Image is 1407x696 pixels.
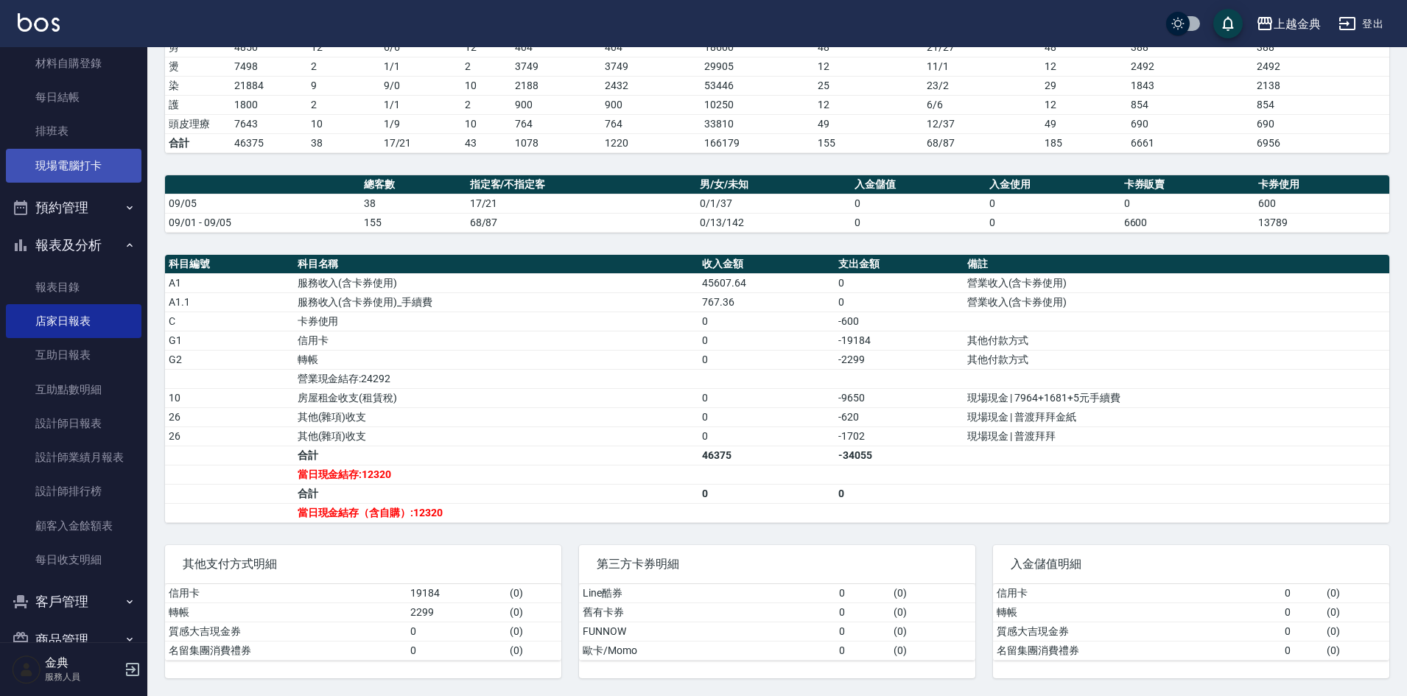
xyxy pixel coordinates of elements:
td: 0 [698,388,835,407]
td: 轉帳 [294,350,699,369]
td: 服務收入(含卡券使用)_手續費 [294,292,699,312]
td: 23 / 2 [923,76,1041,95]
td: 4850 [231,38,307,57]
td: 38 [360,194,466,213]
td: 11 / 1 [923,57,1041,76]
td: 38 [307,133,380,152]
h5: 金典 [45,655,120,670]
td: ( 0 ) [890,622,975,641]
td: 43 [461,133,511,152]
td: 2432 [601,76,701,95]
td: 0/13/142 [696,213,851,232]
td: 12 [814,57,923,76]
td: 6 / 6 [380,38,462,57]
th: 備註 [964,255,1389,274]
th: 收入金額 [698,255,835,274]
td: 0 [698,426,835,446]
td: ( 0 ) [1323,584,1389,603]
a: 設計師排行榜 [6,474,141,508]
td: 當日現金結存（含自購）:12320 [294,503,699,522]
td: 轉帳 [993,602,1281,622]
td: 185 [1041,133,1127,152]
td: 900 [511,95,601,114]
td: 其他(雜項)收支 [294,407,699,426]
td: A1 [165,273,294,292]
div: 上越金典 [1274,15,1321,33]
td: 166179 [701,133,813,152]
td: 房屋租金收支(租賃稅) [294,388,699,407]
td: 0 [698,312,835,331]
td: -600 [835,312,964,331]
td: 404 [511,38,601,57]
td: 764 [601,114,701,133]
td: 0 [835,292,964,312]
th: 男/女/未知 [696,175,851,194]
td: Line酷券 [579,584,835,603]
td: 12 [307,38,380,57]
span: 其他支付方式明細 [183,557,544,572]
td: 1 / 1 [380,95,462,114]
td: ( 0 ) [1323,641,1389,660]
td: 1843 [1127,76,1254,95]
td: 剪 [165,38,231,57]
table: a dense table [165,175,1389,233]
td: 0 [1281,641,1324,660]
img: Person [12,655,41,684]
td: 2 [461,95,511,114]
td: 名留集團消費禮券 [165,641,407,660]
td: 0 [986,194,1120,213]
table: a dense table [165,584,561,661]
td: 7643 [231,114,307,133]
td: 68/87 [923,133,1041,152]
td: -19184 [835,331,964,350]
td: 690 [1253,114,1389,133]
td: 現場現金 | 7964+1681+5元手續費 [964,388,1389,407]
td: 48 [1041,38,1127,57]
td: 6956 [1253,133,1389,152]
td: FUNNOW [579,622,835,641]
td: 12 [1041,95,1127,114]
td: 53446 [701,76,813,95]
td: 388 [1253,38,1389,57]
td: 0 [835,273,964,292]
td: 12 / 37 [923,114,1041,133]
td: 0 [1281,622,1324,641]
td: 0 [835,602,891,622]
span: 第三方卡券明細 [597,557,958,572]
td: 10 [165,388,294,407]
td: G1 [165,331,294,350]
td: 0 [407,622,505,641]
th: 科目編號 [165,255,294,274]
td: ( 0 ) [1323,602,1389,622]
td: 2299 [407,602,505,622]
button: 商品管理 [6,621,141,659]
td: 2 [461,57,511,76]
td: 9 / 0 [380,76,462,95]
td: 染 [165,76,231,95]
td: 0 [986,213,1120,232]
td: 6600 [1120,213,1255,232]
td: 0/1/37 [696,194,851,213]
td: 854 [1253,95,1389,114]
th: 支出金額 [835,255,964,274]
td: 29905 [701,57,813,76]
td: 合計 [294,484,699,503]
td: 10 [461,114,511,133]
a: 每日結帳 [6,80,141,114]
button: 報表及分析 [6,226,141,264]
td: 68/87 [466,213,697,232]
td: 0 [835,622,891,641]
td: 12 [461,38,511,57]
td: 信用卡 [165,584,407,603]
a: 設計師日報表 [6,407,141,440]
td: 2492 [1127,57,1254,76]
td: 155 [814,133,923,152]
td: 48 [814,38,923,57]
td: 0 [698,484,835,503]
p: 服務人員 [45,670,120,683]
table: a dense table [579,584,975,661]
td: 764 [511,114,601,133]
th: 卡券使用 [1255,175,1389,194]
td: 1 / 9 [380,114,462,133]
td: 0 [835,484,964,503]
